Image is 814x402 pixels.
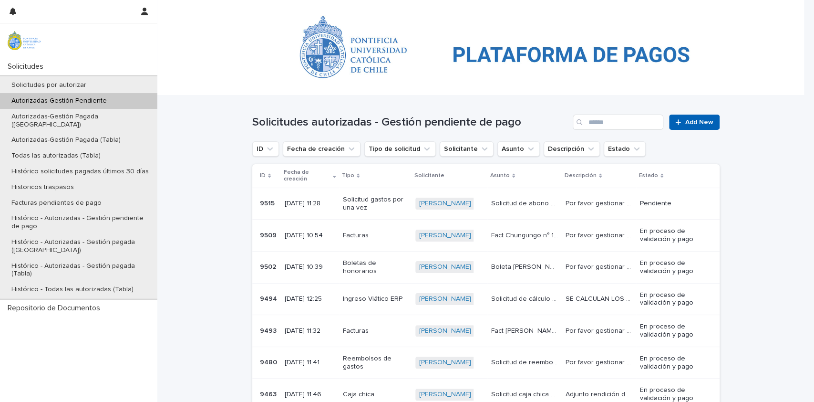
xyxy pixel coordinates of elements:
p: Solicitud caja chica agosto + rendición caja chica junio 2025 [491,389,560,399]
p: 9463 [260,389,278,399]
p: Por favor gestionar el reembolso relacionado con Gastos Visita ECIM-Tercera Jornada de Vinculació... [566,357,634,367]
p: Solicitud gastos por una vez [343,196,408,212]
p: Solicitud de reembolso Christian [491,357,560,367]
a: [PERSON_NAME] [419,295,471,303]
p: [DATE] 10:54 [285,232,335,240]
p: 9509 [260,230,278,240]
p: 9502 [260,261,278,271]
p: Histórico - Autorizadas - Gestión pagada (Tabla) [4,262,157,278]
button: Asunto [497,141,540,157]
a: Add New [669,115,719,130]
p: Fecha de creación [284,167,331,185]
a: [PERSON_NAME] [419,327,471,335]
p: Adjunto rendición de caja chica y solicito la reposición, por favor. Gracias! [566,389,634,399]
p: Autorizadas-Gestión Pendiente [297,2,396,13]
tr: 95159515 [DATE] 11:28Solicitud gastos por una vez[PERSON_NAME] Solicitud de abono GUV 2025Solicit... [252,188,720,220]
p: Facturas pendientes de pago [4,199,109,207]
p: Historicos traspasos [4,183,82,191]
p: Asunto [490,170,510,181]
tr: 94809480 [DATE] 11:41Reembolsos de gastos[PERSON_NAME] Solicitud de reembolso [PERSON_NAME]Solici... [252,347,720,379]
p: Autorizadas-Gestión Pagada ([GEOGRAPHIC_DATA]) [4,113,157,129]
p: ID [260,170,266,181]
p: Solicitudes por autorizar [4,81,94,89]
a: [PERSON_NAME] [419,263,471,271]
p: Por favor gestionar el pago por Apoyo Taller n° 3 del Programa de Desarrollo Académico Transdisci... [566,261,634,271]
img: iqsleoUpQLaG7yz5l0jK [8,31,41,50]
p: Fact Chungungo n° 175 [491,230,560,240]
p: 9494 [260,293,279,303]
p: [DATE] 11:41 [285,359,335,367]
p: En proceso de validación y pago [640,259,704,275]
h1: Solicitudes autorizadas - Gestión pendiente de pago [252,116,569,129]
p: Por favor gestionar el pago por Coffee para charla de fondos internacionales el 24-08-25. Gracias! [566,230,634,240]
tr: 94939493 [DATE] 11:32Facturas[PERSON_NAME] Fact [PERSON_NAME] n° 224Fact [PERSON_NAME] n° 224 Por... [252,315,720,347]
p: En proceso de validación y pago [640,227,704,243]
p: Pendiente [640,200,704,208]
p: Tipo [342,170,354,181]
p: Fact [PERSON_NAME] n° 224 [491,325,560,335]
p: Por favor gestionar el pago por Coffee Lanzamiento Libro Salir del Infierno Historia de Mujeres y... [566,325,634,335]
p: Solicitud de cálculo de viáticos Sergio Guitart, Raquel Godoy y Milton Avile [491,293,560,303]
p: SE CALCULAN LOS TRES VIATICOS SOLICITADOS Y SE ENVIAN A LA SRA. ALEJANDRA ALLENDES PARA SU DIGITA... [566,293,634,303]
button: Solicitante [440,141,494,157]
p: [DATE] 11:28 [285,200,335,208]
p: Repositorio de Documentos [4,304,108,313]
p: Histórico - Todas las autorizadas (Tabla) [4,286,141,294]
p: 9493 [260,325,278,335]
tr: 95099509 [DATE] 10:54Facturas[PERSON_NAME] Fact Chungungo n° 175Fact Chungungo n° 175 Por favor g... [252,220,720,252]
button: Estado [604,141,646,157]
p: Todas las autorizadas (Tabla) [4,152,108,160]
p: Boletas de honorarios [343,259,408,275]
p: Boleta Maria Villalón n° 41 [491,261,560,271]
p: Por favor gestionar el abono y una vez que esten disponibles los fondos transferir a la cuenta in... [566,198,634,208]
p: Facturas [343,327,408,335]
p: Descripción [565,170,597,181]
a: [PERSON_NAME] [419,232,471,240]
p: En proceso de validación y pago [640,291,704,307]
a: Solicitudes [252,2,287,13]
p: Histórico - Autorizadas - Gestión pagada ([GEOGRAPHIC_DATA]) [4,238,157,254]
p: [DATE] 11:32 [285,327,335,335]
input: Search [573,115,663,130]
tr: 95029502 [DATE] 10:39Boletas de honorarios[PERSON_NAME] Boleta [PERSON_NAME] n° 41Boleta [PERSON_... [252,251,720,283]
p: Estado [639,170,658,181]
p: [DATE] 12:25 [285,295,335,303]
button: Descripción [544,141,600,157]
p: Solicitud de abono GUV 2025 [491,198,560,208]
p: [DATE] 10:39 [285,263,335,271]
p: Reembolsos de gastos [343,355,408,371]
button: Tipo de solicitud [364,141,436,157]
p: Autorizadas-Gestión Pendiente [4,97,114,105]
p: Ingreso Viático ERP [343,295,408,303]
a: [PERSON_NAME] [419,391,471,399]
p: 9480 [260,357,279,367]
p: Facturas [343,232,408,240]
p: Solicitudes [4,62,51,71]
a: [PERSON_NAME] [419,359,471,367]
tr: 94949494 [DATE] 12:25Ingreso Viático ERP[PERSON_NAME] Solicitud de cálculo de viáticos [PERSON_NA... [252,283,720,315]
p: Solicitante [414,170,444,181]
a: [PERSON_NAME] [419,200,471,208]
p: [DATE] 11:46 [285,391,335,399]
p: Histórico - Autorizadas - Gestión pendiente de pago [4,214,157,231]
span: Add New [685,119,713,126]
p: Histórico solicitudes pagadas últimos 30 días [4,168,156,176]
p: Autorizadas-Gestión Pagada (Tabla) [4,136,128,144]
p: Caja chica [343,391,408,399]
p: En proceso de validación y pago [640,323,704,339]
button: Fecha de creación [283,141,361,157]
p: En proceso de validación y pago [640,355,704,371]
button: ID [252,141,279,157]
p: 9515 [260,198,277,208]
